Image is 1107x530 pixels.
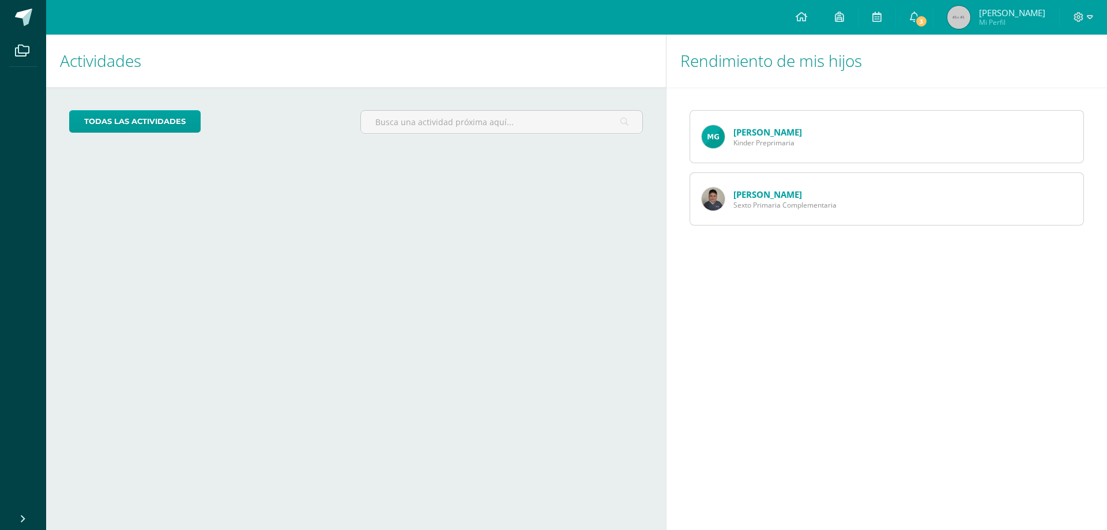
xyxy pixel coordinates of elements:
[680,35,1093,87] h1: Rendimiento de mis hijos
[733,189,802,200] a: [PERSON_NAME]
[947,6,970,29] img: 45x45
[733,126,802,138] a: [PERSON_NAME]
[914,15,927,28] span: 3
[361,111,642,133] input: Busca una actividad próxima aquí...
[733,200,837,210] span: Sexto Primaria Complementaria
[702,125,725,148] img: 48e059a66437ec70d2b62a93e6bdfdcc.png
[979,17,1045,27] span: Mi Perfil
[733,138,802,148] span: Kinder Preprimaria
[702,187,725,211] img: 80de8b3778ac021d2ce2c63f8fdf5c7b.png
[69,110,201,133] a: todas las Actividades
[979,7,1045,18] span: [PERSON_NAME]
[60,35,652,87] h1: Actividades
